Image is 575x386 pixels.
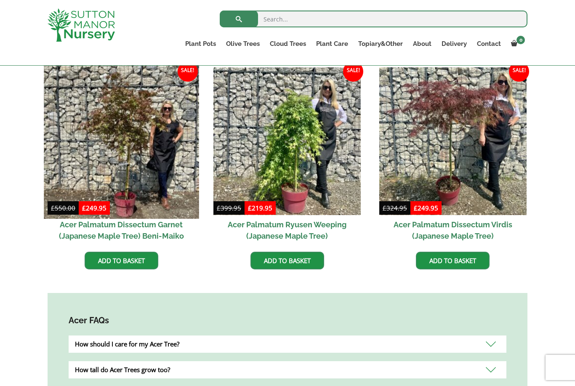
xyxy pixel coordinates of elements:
a: Olive Trees [221,38,265,50]
span: £ [248,204,252,212]
img: Acer Palmatum Ryusen Weeping (Japanese Maple Tree) [213,67,361,215]
bdi: 249.95 [414,204,438,212]
span: £ [414,204,418,212]
span: £ [217,204,221,212]
a: Sale! Acer Palmatum Dissectum Virdis (Japanese Maple Tree) [379,67,527,245]
span: 0 [516,36,525,44]
bdi: 249.95 [82,204,106,212]
bdi: 399.95 [217,204,241,212]
a: Add to basket: “Acer Palmatum Ryusen Weeping (Japanese Maple Tree)” [250,252,324,269]
a: Delivery [437,38,472,50]
bdi: 324.95 [383,204,407,212]
span: Sale! [509,61,529,82]
h4: Acer FAQs [69,314,506,327]
span: £ [82,204,86,212]
span: Sale! [178,61,198,82]
a: Add to basket: “Acer Palmatum Dissectum Garnet (Japanese Maple Tree) Beni-Maiko” [85,252,158,269]
a: Sale! Acer Palmatum Ryusen Weeping (Japanese Maple Tree) [213,67,361,245]
img: Acer Palmatum Dissectum Garnet (Japanese Maple Tree) Beni-Maiko [44,64,199,218]
a: Contact [472,38,506,50]
img: Acer Palmatum Dissectum Virdis (Japanese Maple Tree) [379,67,527,215]
a: About [408,38,437,50]
span: £ [51,204,55,212]
bdi: 550.00 [51,204,75,212]
span: Sale! [343,61,363,82]
div: How tall do Acer Trees grow too? [69,361,506,378]
span: £ [383,204,386,212]
bdi: 219.95 [248,204,272,212]
input: Search... [220,11,527,27]
a: 0 [506,38,527,50]
a: Topiary&Other [353,38,408,50]
a: Add to basket: “Acer Palmatum Dissectum Virdis (Japanese Maple Tree)” [416,252,490,269]
img: logo [48,8,115,42]
a: Sale! Acer Palmatum Dissectum Garnet (Japanese Maple Tree) Beni-Maiko [48,67,195,245]
a: Plant Pots [180,38,221,50]
h2: Acer Palmatum Dissectum Virdis (Japanese Maple Tree) [379,215,527,245]
a: Plant Care [311,38,353,50]
h2: Acer Palmatum Dissectum Garnet (Japanese Maple Tree) Beni-Maiko [48,215,195,245]
a: Cloud Trees [265,38,311,50]
div: How should I care for my Acer Tree? [69,335,506,353]
h2: Acer Palmatum Ryusen Weeping (Japanese Maple Tree) [213,215,361,245]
